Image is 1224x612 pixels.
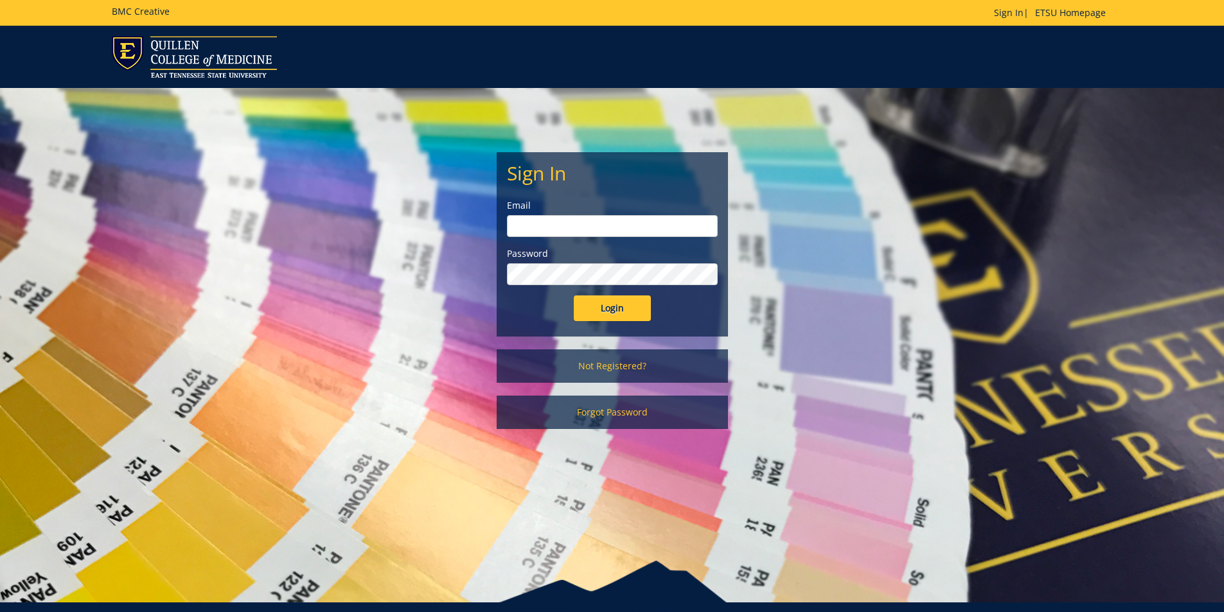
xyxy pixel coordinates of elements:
[497,396,728,429] a: Forgot Password
[1029,6,1112,19] a: ETSU Homepage
[994,6,1112,19] p: |
[497,349,728,383] a: Not Registered?
[112,6,170,16] h5: BMC Creative
[112,36,277,78] img: ETSU logo
[994,6,1024,19] a: Sign In
[507,162,718,184] h2: Sign In
[507,247,718,260] label: Password
[507,199,718,212] label: Email
[574,295,651,321] input: Login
